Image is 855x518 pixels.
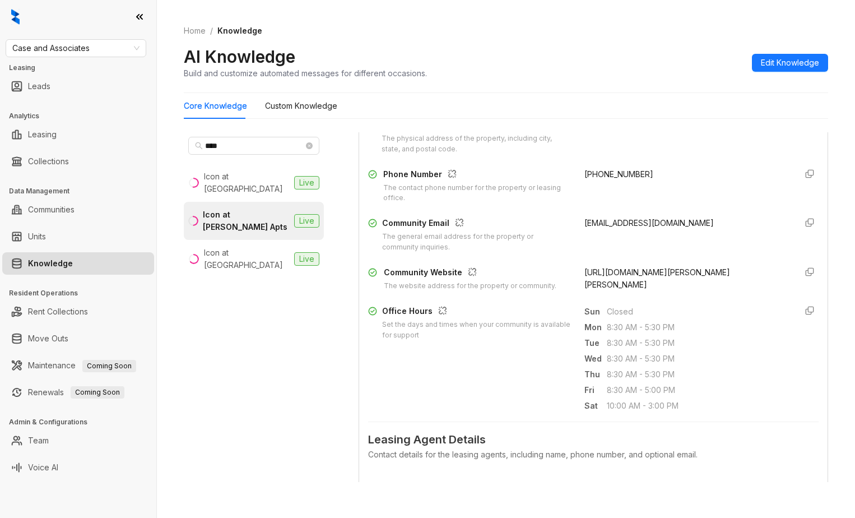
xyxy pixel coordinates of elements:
li: Team [2,429,154,452]
li: Leads [2,75,154,98]
span: close-circle [306,142,313,149]
div: Icon at [GEOGRAPHIC_DATA] [204,247,290,271]
div: Phone Number [383,168,571,183]
a: RenewalsComing Soon [28,381,124,404]
span: 8:30 AM - 5:30 PM [607,368,787,381]
span: [URL][DOMAIN_NAME][PERSON_NAME][PERSON_NAME] [584,267,730,289]
li: Collections [2,150,154,173]
a: Collections [28,150,69,173]
span: Fri [584,384,607,396]
h3: Analytics [9,111,156,121]
div: Office Hours [382,305,571,320]
a: Leads [28,75,50,98]
button: Edit Knowledge [752,54,828,72]
h2: AI Knowledge [184,46,295,67]
span: Case and Associates [12,40,140,57]
span: Sat [584,400,607,412]
h3: Resident Operations [9,288,156,298]
span: Closed [607,306,787,318]
span: Live [294,252,319,266]
span: 8:30 AM - 5:30 PM [607,353,787,365]
div: Build and customize automated messages for different occasions. [184,67,427,79]
h3: Data Management [9,186,156,196]
span: [EMAIL_ADDRESS][DOMAIN_NAME] [584,218,714,228]
span: Live [294,176,319,189]
div: Community Email [382,217,571,232]
li: Leasing [2,123,154,146]
h3: Leasing [9,63,156,73]
span: Thu [584,368,607,381]
div: Icon at [GEOGRAPHIC_DATA] [204,170,290,195]
a: Move Outs [28,327,68,350]
li: Knowledge [2,252,154,275]
span: search [195,142,203,150]
div: Set the days and times when your community is available for support [382,320,571,341]
span: 10:00 AM - 3:00 PM [607,400,787,412]
span: Tue [584,337,607,349]
div: The general email address for the property or community inquiries. [382,232,571,253]
div: Community Website [384,266,556,281]
h3: Admin & Configurations [9,417,156,427]
a: Voice AI [28,456,58,479]
span: 8:30 AM - 5:30 PM [607,337,787,349]
li: Maintenance [2,354,154,377]
div: The contact phone number for the property or leasing office. [383,183,571,204]
div: Core Knowledge [184,100,247,112]
li: Communities [2,198,154,221]
li: Units [2,225,154,248]
div: Custom Knowledge [265,100,337,112]
a: Knowledge [28,252,73,275]
li: / [210,25,213,37]
span: Sun [584,306,607,318]
div: The physical address of the property, including city, state, and postal code. [382,133,571,155]
div: Icon at [PERSON_NAME] Apts [203,209,290,233]
span: Mon [584,321,607,334]
span: Leasing Agent Details [368,431,819,448]
span: Coming Soon [82,360,136,372]
li: Rent Collections [2,300,154,323]
a: Leasing [28,123,57,146]
span: 8:30 AM - 5:30 PM [607,321,787,334]
img: logo [11,9,20,25]
span: Live [294,214,319,228]
a: Home [182,25,208,37]
li: Renewals [2,381,154,404]
li: Voice AI [2,456,154,479]
span: Edit Knowledge [761,57,819,69]
a: Communities [28,198,75,221]
span: 8:30 AM - 5:00 PM [607,384,787,396]
div: The website address for the property or community. [384,281,556,292]
a: Team [28,429,49,452]
a: Rent Collections [28,300,88,323]
span: [PHONE_NUMBER] [584,169,653,179]
span: Wed [584,353,607,365]
span: Knowledge [217,26,262,35]
span: Coming Soon [71,386,124,399]
li: Move Outs [2,327,154,350]
a: Units [28,225,46,248]
div: Contact details for the leasing agents, including name, phone number, and optional email. [368,448,819,461]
